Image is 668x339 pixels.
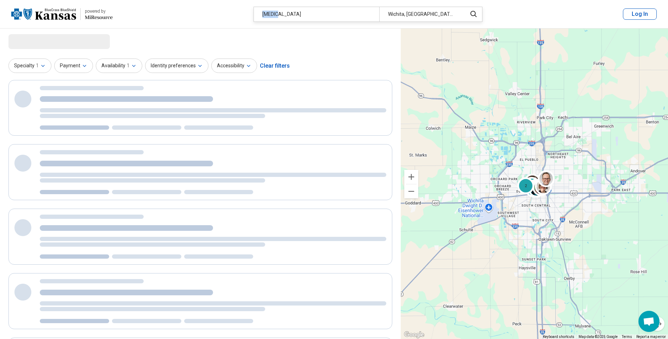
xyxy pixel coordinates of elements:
button: Identity preferences [145,58,208,73]
div: Clear filters [260,57,290,74]
button: Specialty1 [8,58,51,73]
button: Log In [623,8,657,20]
a: Blue Cross Blue Shield Kansaspowered by [11,6,113,23]
div: Wichita, [GEOGRAPHIC_DATA] [379,7,463,21]
span: Map data ©2025 Google [579,335,618,339]
a: Terms (opens in new tab) [622,335,632,339]
button: Availability1 [96,58,142,73]
div: 8 [523,177,540,194]
span: 1 [127,62,130,69]
span: 1 [36,62,39,69]
div: 2 [517,177,534,194]
button: Zoom out [404,184,418,198]
img: Blue Cross Blue Shield Kansas [11,6,76,23]
button: Zoom in [404,170,418,184]
div: powered by [85,8,113,14]
span: Loading... [8,34,68,48]
button: Accessibility [211,58,257,73]
button: Payment [54,58,93,73]
div: [MEDICAL_DATA] [254,7,379,21]
a: Open chat [638,311,660,332]
a: Report a map error [636,335,666,339]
